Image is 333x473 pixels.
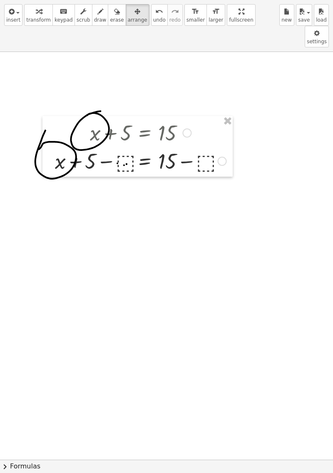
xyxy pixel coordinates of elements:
i: format_size [191,7,199,17]
span: new [281,17,292,23]
i: format_size [212,7,220,17]
button: scrub [75,4,92,26]
button: format_sizelarger [206,4,225,26]
button: undoundo [151,4,168,26]
button: load [314,4,329,26]
span: load [316,17,327,23]
span: transform [26,17,51,23]
i: redo [171,7,179,17]
span: arrange [128,17,147,23]
button: fullscreen [227,4,255,26]
span: undo [153,17,166,23]
span: fullscreen [229,17,253,23]
span: save [298,17,310,23]
button: arrange [126,4,149,26]
i: keyboard [60,7,67,17]
button: draw [92,4,109,26]
i: undo [155,7,163,17]
button: format_sizesmaller [184,4,207,26]
span: erase [110,17,124,23]
span: draw [94,17,107,23]
span: redo [169,17,181,23]
button: insert [4,4,22,26]
span: smaller [186,17,205,23]
span: larger [209,17,223,23]
button: settings [305,26,329,47]
button: erase [108,4,126,26]
button: new [279,4,294,26]
span: insert [6,17,20,23]
button: keyboardkeypad [52,4,75,26]
span: settings [307,39,327,44]
span: scrub [77,17,90,23]
span: keypad [55,17,73,23]
button: transform [24,4,53,26]
button: redoredo [167,4,183,26]
button: save [296,4,312,26]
